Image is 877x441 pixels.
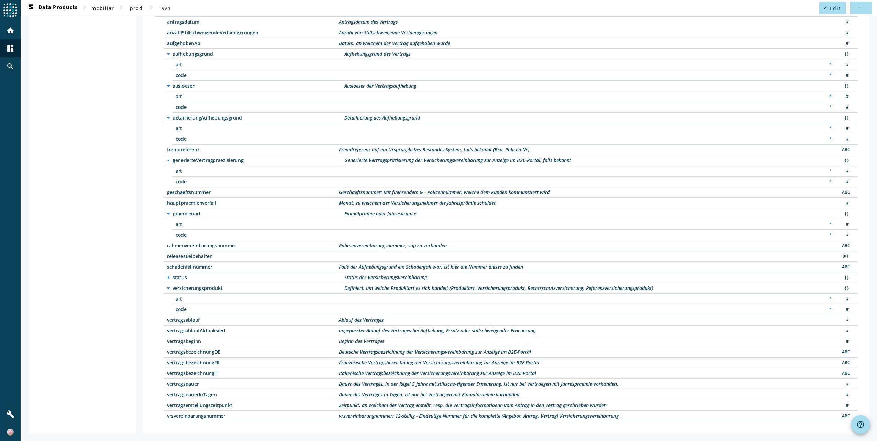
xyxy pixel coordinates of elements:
div: Object [839,285,852,292]
div: Number [839,72,852,79]
div: Required [826,168,835,175]
div: Number [839,381,852,388]
div: Description [339,243,447,248]
div: Description [344,286,653,291]
div: Required [826,221,835,228]
div: Description [339,350,531,354]
span: /vertragserstellungszeitpunkt [167,403,339,408]
div: Description [339,20,398,24]
img: spoud-logo.svg [3,3,17,17]
mat-icon: search [6,62,14,70]
mat-icon: more_horiz [857,6,861,10]
div: Description [339,392,521,397]
span: /ausloeser [173,83,344,88]
span: /status [173,275,344,280]
button: prod [125,2,147,14]
mat-icon: home [6,26,14,35]
span: /vertragsbezeichnungDE [167,350,339,354]
mat-icon: chevron_right [117,3,125,12]
span: /schadenfallnummer [167,264,339,269]
span: /vertragsbezeichnungFR [167,360,339,365]
div: Description [339,414,619,418]
div: Description [339,190,550,195]
span: /detaillierungAufhebungsgrund/art [176,126,347,131]
div: Number [839,178,852,185]
span: Data Products [27,4,78,12]
div: Description [339,264,523,269]
div: Object [839,274,852,281]
div: Number [839,402,852,409]
i: arrow_right [164,273,173,282]
div: Description [344,115,420,120]
div: Description [339,201,496,205]
span: /generierteVertragpraezisierung [173,158,344,163]
div: Number [839,200,852,207]
div: Number [839,231,852,239]
span: /vertragsbezeichnungIT [167,371,339,376]
i: arrow_drop_down [164,50,173,58]
div: Description [339,371,536,376]
div: Number [839,104,852,111]
div: Number [839,317,852,324]
div: String [839,263,852,271]
div: String [839,146,852,154]
div: Number [839,136,852,143]
span: /hauptpraemienverfall [167,201,339,205]
span: /antragsdatum [167,20,339,24]
span: /detaillierungAufhebungsgrund [173,115,344,120]
div: Description [344,52,410,56]
div: Description [339,328,535,333]
span: /ausloeser/code [176,105,347,110]
div: Description [339,382,618,386]
div: Number [839,125,852,132]
div: Number [839,40,852,47]
div: Description [344,158,571,163]
div: String [839,412,852,420]
span: /vertragsablaufAktualisiert [167,328,339,333]
span: /generierteVertragpraezisierung/code [176,179,347,184]
i: arrow_drop_down [164,284,173,292]
div: String [839,189,852,196]
span: /rahmenvereinbarungsnummer [167,243,339,248]
span: /ausloeser/art [176,94,347,99]
div: Number [839,338,852,345]
span: /vertragsbeginn [167,339,339,344]
div: Number [839,295,852,303]
div: String [839,370,852,377]
span: /praemienart/art [176,222,347,227]
div: Required [826,295,835,303]
mat-icon: edit [823,6,827,10]
div: Required [826,104,835,111]
span: /aufhebungsgrund/code [176,73,347,78]
div: Object [839,50,852,58]
div: Description [339,147,529,152]
span: mobiliar [91,5,114,11]
span: /praemienart/code [176,233,347,237]
i: arrow_drop_down [164,82,173,90]
span: /geschaeftsnummer [167,190,339,195]
mat-icon: dashboard [27,4,35,12]
div: Number [839,221,852,228]
mat-icon: build [6,410,14,418]
mat-icon: chevron_right [80,3,89,12]
span: /detaillierungAufhebungsgrund/code [176,137,347,142]
div: Object [839,114,852,122]
div: Number [839,29,852,36]
div: Description [339,318,384,323]
div: Number [839,19,852,26]
div: Required [826,72,835,79]
button: Edit [819,2,846,14]
span: /versicherungsprodukt/art [176,296,347,301]
div: Required [826,231,835,239]
button: vvn [155,2,177,14]
span: /aufhebungsgrund [173,52,344,56]
div: Description [344,83,416,88]
button: Data Products [24,2,80,14]
div: Object [839,210,852,217]
div: Number [839,93,852,100]
i: arrow_drop_down [164,156,173,165]
button: mobiliar [89,2,117,14]
span: Edit [830,5,841,11]
div: String [839,349,852,356]
div: Boolean [839,253,852,260]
